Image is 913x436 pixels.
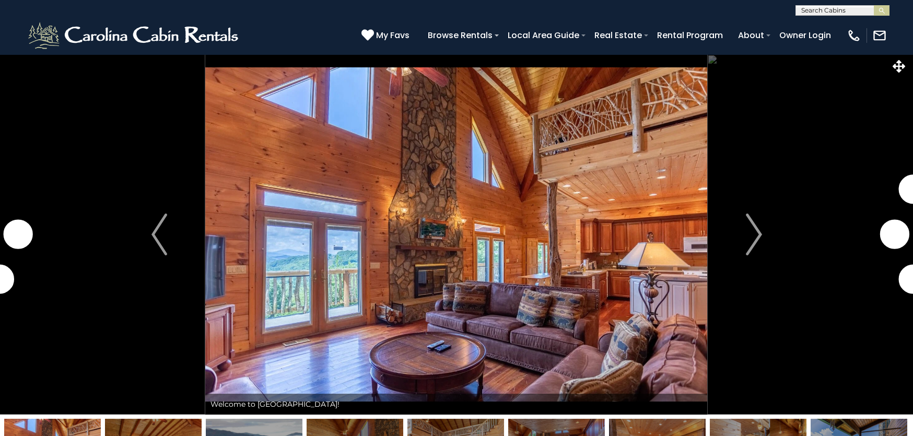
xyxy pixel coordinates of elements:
span: My Favs [376,29,409,42]
img: arrow [746,214,762,255]
img: phone-regular-white.png [847,28,861,43]
button: Previous [113,54,205,415]
a: Real Estate [589,26,647,44]
a: Rental Program [652,26,728,44]
a: Owner Login [774,26,836,44]
div: Welcome to [GEOGRAPHIC_DATA]! [205,394,707,415]
img: arrow [151,214,167,255]
a: My Favs [361,29,412,42]
a: About [733,26,769,44]
a: Local Area Guide [502,26,584,44]
a: Browse Rentals [423,26,498,44]
button: Next [708,54,800,415]
img: White-1-2.png [26,20,243,51]
img: mail-regular-white.png [872,28,887,43]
